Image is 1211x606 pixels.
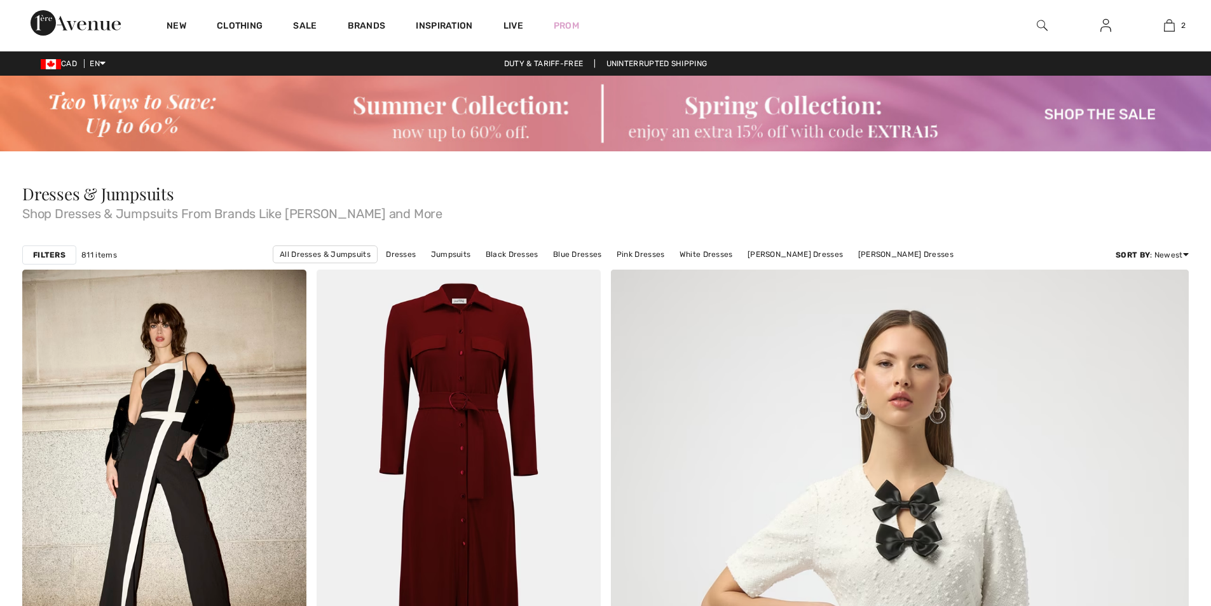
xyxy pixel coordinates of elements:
[425,246,477,263] a: Jumpsuits
[31,10,121,36] img: 1ère Avenue
[348,20,386,34] a: Brands
[554,19,579,32] a: Prom
[416,20,472,34] span: Inspiration
[217,20,263,34] a: Clothing
[273,245,378,263] a: All Dresses & Jumpsuits
[33,249,65,261] strong: Filters
[1100,18,1111,33] img: My Info
[673,246,739,263] a: White Dresses
[22,182,174,205] span: Dresses & Jumpsuits
[547,246,608,263] a: Blue Dresses
[41,59,82,68] span: CAD
[741,246,849,263] a: [PERSON_NAME] Dresses
[503,19,523,32] a: Live
[380,246,422,263] a: Dresses
[1181,20,1186,31] span: 2
[167,20,186,34] a: New
[610,246,671,263] a: Pink Dresses
[1090,18,1121,34] a: Sign In
[41,59,61,69] img: Canadian Dollar
[1037,18,1048,33] img: search the website
[22,202,1189,220] span: Shop Dresses & Jumpsuits From Brands Like [PERSON_NAME] and More
[852,246,960,263] a: [PERSON_NAME] Dresses
[1138,18,1200,33] a: 2
[81,249,117,261] span: 811 items
[293,20,317,34] a: Sale
[1164,18,1175,33] img: My Bag
[90,59,106,68] span: EN
[479,246,545,263] a: Black Dresses
[1116,251,1150,259] strong: Sort By
[1116,249,1189,261] div: : Newest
